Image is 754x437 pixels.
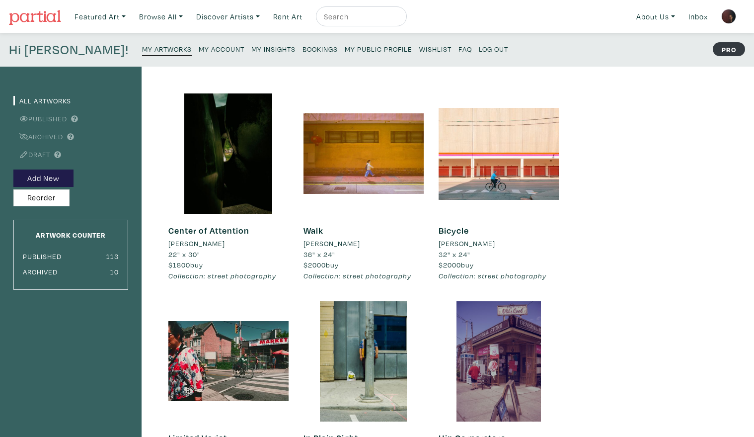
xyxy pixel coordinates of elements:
[13,189,70,207] button: Reorder
[168,260,203,269] span: buy
[345,44,412,54] small: My Public Profile
[303,271,411,280] em: Collection: street photography
[439,238,559,249] a: [PERSON_NAME]
[199,44,244,54] small: My Account
[23,267,58,276] small: Archived
[439,238,495,249] li: [PERSON_NAME]
[303,260,339,269] span: buy
[303,238,424,249] a: [PERSON_NAME]
[168,271,276,280] em: Collection: street photography
[713,42,745,56] strong: PRO
[13,150,50,159] a: Draft
[36,230,106,240] small: Artwork Counter
[142,44,192,54] small: My Artworks
[13,170,74,187] button: Add New
[168,238,225,249] li: [PERSON_NAME]
[168,238,289,249] a: [PERSON_NAME]
[419,42,452,55] a: Wishlist
[168,250,200,259] span: 22" x 30"
[632,6,679,27] a: About Us
[439,250,470,259] span: 32" x 24"
[721,9,736,24] img: phpThumb.php
[13,96,71,105] a: All Artworks
[302,42,338,55] a: Bookings
[345,42,412,55] a: My Public Profile
[323,10,397,23] input: Search
[479,42,508,55] a: Log Out
[251,42,296,55] a: My Insights
[142,42,192,56] a: My Artworks
[439,271,546,280] em: Collection: street photography
[199,42,244,55] a: My Account
[303,225,323,236] a: Walk
[458,44,472,54] small: FAQ
[168,260,190,269] span: $1800
[110,267,119,276] small: 10
[269,6,307,27] a: Rent Art
[303,238,360,249] li: [PERSON_NAME]
[70,6,130,27] a: Featured Art
[13,114,67,123] a: Published
[303,260,326,269] span: $2000
[684,6,712,27] a: Inbox
[23,252,62,261] small: Published
[106,252,119,261] small: 113
[479,44,508,54] small: Log Out
[135,6,187,27] a: Browse All
[192,6,264,27] a: Discover Artists
[419,44,452,54] small: Wishlist
[302,44,338,54] small: Bookings
[439,260,474,269] span: buy
[168,225,249,236] a: Center of Attention
[439,225,469,236] a: Bicycle
[13,132,63,141] a: Archived
[9,42,129,58] h4: Hi [PERSON_NAME]!
[439,260,461,269] span: $2000
[251,44,296,54] small: My Insights
[458,42,472,55] a: FAQ
[303,250,335,259] span: 36" x 24"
